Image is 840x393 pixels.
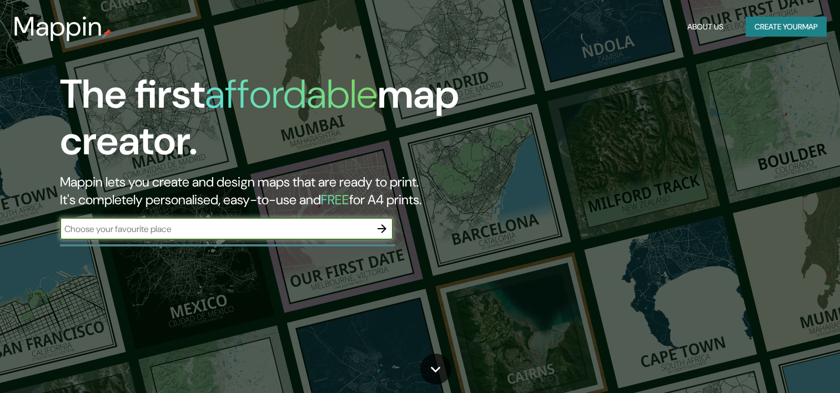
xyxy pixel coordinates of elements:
h1: affordable [205,68,378,120]
h1: The first map creator. [60,71,480,173]
h5: FREE [321,191,349,208]
button: Create yourmap [746,17,827,37]
h2: Mappin lets you create and design maps that are ready to print. It's completely personalised, eas... [60,173,480,209]
img: mappin-pin [103,29,112,38]
input: Choose your favourite place [60,223,371,235]
h3: Mappin [13,11,103,42]
button: About Us [683,17,728,37]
